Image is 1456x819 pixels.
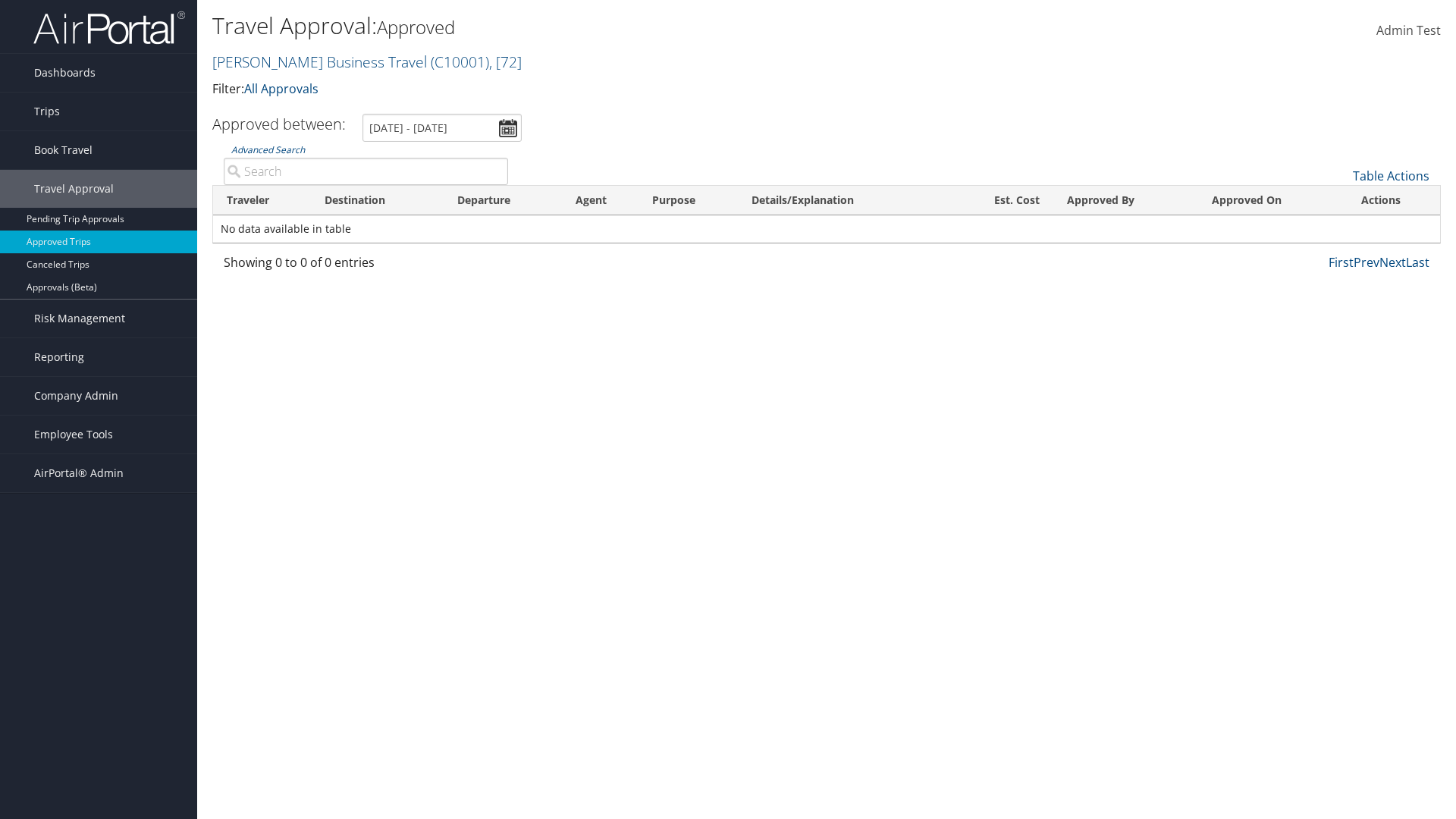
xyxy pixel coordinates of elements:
a: Next [1379,254,1406,271]
img: airportal-logo.png [33,10,185,45]
span: Admin Test [1376,22,1441,39]
th: Destination: activate to sort column ascending [311,186,444,215]
th: Purpose [639,186,737,215]
th: Departure: activate to sort column ascending [444,186,562,215]
input: [DATE] - [DATE] [362,114,522,142]
h1: Travel Approval: [212,10,1031,42]
a: All Approvals [244,80,318,97]
h3: Approved between: [212,114,346,134]
span: , [ 72 ] [489,52,522,72]
span: Employee Tools [34,416,113,453]
span: Travel Approval [34,170,114,208]
th: Est. Cost: activate to sort column ascending [949,186,1053,215]
span: Book Travel [34,131,93,169]
a: Advanced Search [231,143,305,156]
small: Approved [377,14,455,39]
span: Trips [34,93,60,130]
th: Approved On: activate to sort column ascending [1198,186,1348,215]
td: No data available in table [213,215,1440,243]
span: Company Admin [34,377,118,415]
span: Dashboards [34,54,96,92]
div: Showing 0 to 0 of 0 entries [224,253,508,279]
a: Admin Test [1376,8,1441,55]
th: Actions [1348,186,1440,215]
span: Reporting [34,338,84,376]
th: Agent [562,186,639,215]
th: Details/Explanation [738,186,949,215]
a: [PERSON_NAME] Business Travel [212,52,522,72]
th: Approved By: activate to sort column ascending [1053,186,1199,215]
a: Prev [1354,254,1379,271]
a: Last [1406,254,1429,271]
p: Filter: [212,80,1031,99]
input: Advanced Search [224,158,508,185]
a: Table Actions [1353,168,1429,184]
a: First [1329,254,1354,271]
th: Traveler: activate to sort column ascending [213,186,311,215]
span: ( C10001 ) [431,52,489,72]
span: Risk Management [34,300,125,337]
span: AirPortal® Admin [34,454,124,492]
